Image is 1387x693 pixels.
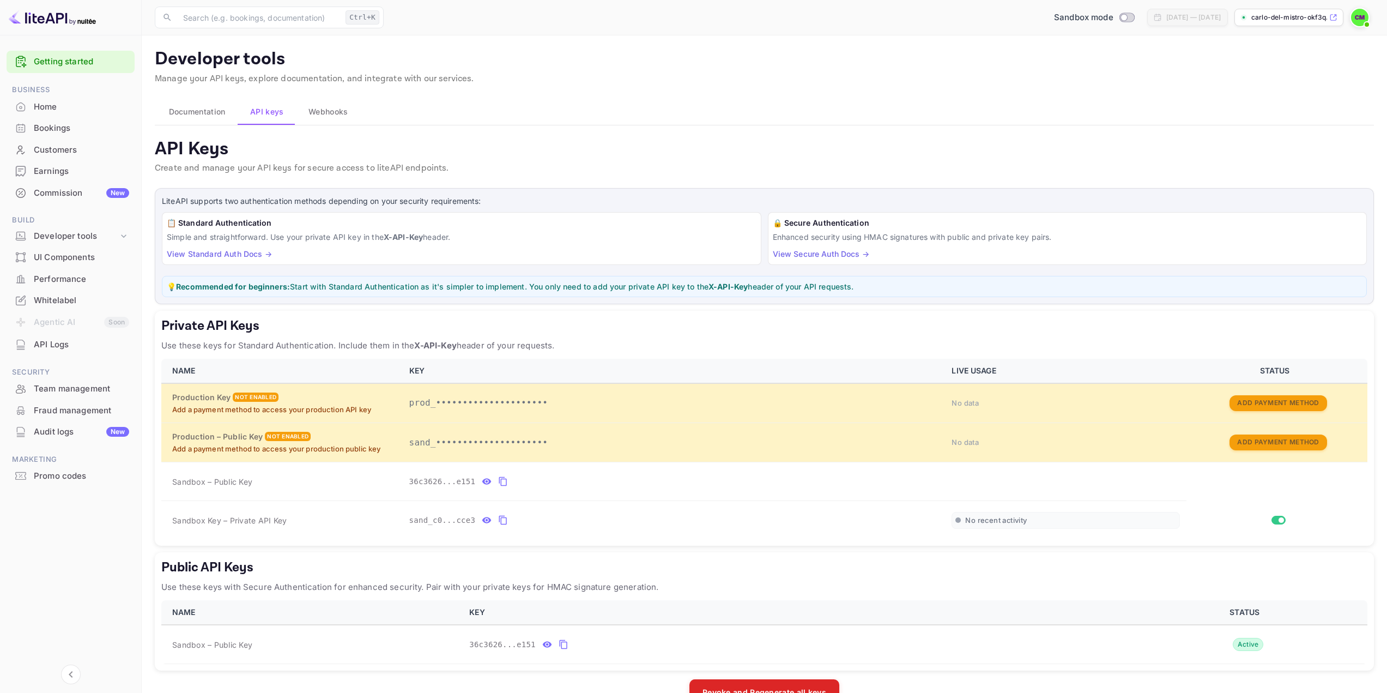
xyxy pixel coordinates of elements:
[1233,638,1264,651] div: Active
[9,9,96,26] img: LiteAPI logo
[34,251,129,264] div: UI Components
[1229,395,1327,411] button: Add Payment Method
[162,195,1367,207] p: LiteAPI supports two authentication methods depending on your security requirements:
[7,421,135,442] a: Audit logsNew
[7,84,135,96] span: Business
[945,359,1186,383] th: LIVE USAGE
[414,340,456,351] strong: X-API-Key
[409,396,939,409] p: prod_•••••••••••••••••••••
[265,432,311,441] div: Not enabled
[7,400,135,420] a: Fraud management
[34,426,129,438] div: Audit logs
[1229,437,1327,447] a: Add Payment Method
[7,269,135,289] a: Performance
[169,105,226,118] span: Documentation
[1229,397,1327,407] a: Add Payment Method
[7,378,135,399] a: Team management
[308,105,348,118] span: Webhooks
[34,144,129,156] div: Customers
[7,290,135,310] a: Whitelabel
[1126,600,1367,625] th: STATUS
[106,427,129,437] div: New
[7,140,135,161] div: Customers
[7,97,135,117] a: Home
[155,49,1374,70] p: Developer tools
[7,334,135,355] div: API Logs
[7,140,135,160] a: Customers
[155,73,1374,86] p: Manage your API keys, explore documentation, and integrate with our services.
[1054,11,1113,24] span: Sandbox mode
[409,436,939,449] p: sand_•••••••••••••••••••••
[1050,11,1138,24] div: Switch to Production mode
[167,249,272,258] a: View Standard Auth Docs →
[34,383,129,395] div: Team management
[172,516,287,525] span: Sandbox Key – Private API Key
[952,399,979,407] span: No data
[34,187,129,200] div: Commission
[1229,435,1327,450] button: Add Payment Method
[403,359,946,383] th: KEY
[409,515,476,526] span: sand_c0...cce3
[7,183,135,203] a: CommissionNew
[7,161,135,181] a: Earnings
[7,118,135,138] a: Bookings
[176,282,290,291] strong: Recommended for beginners:
[1166,13,1221,22] div: [DATE] — [DATE]
[409,476,476,487] span: 36c3626...e151
[469,639,536,650] span: 36c3626...e151
[34,230,118,243] div: Developer tools
[161,359,1367,540] table: private api keys table
[161,359,403,383] th: NAME
[965,516,1027,525] span: No recent activity
[167,231,756,243] p: Simple and straightforward. Use your private API key in the header.
[7,290,135,311] div: Whitelabel
[155,99,1374,125] div: account-settings tabs
[61,665,81,684] button: Collapse navigation
[7,247,135,267] a: UI Components
[7,161,135,182] div: Earnings
[34,165,129,178] div: Earnings
[346,10,379,25] div: Ctrl+K
[7,378,135,400] div: Team management
[155,138,1374,160] p: API Keys
[250,105,283,118] span: API keys
[7,466,135,486] a: Promo codes
[155,162,1374,175] p: Create and manage your API keys for secure access to liteAPI endpoints.
[708,282,748,291] strong: X-API-Key
[7,51,135,73] div: Getting started
[172,476,252,487] span: Sandbox – Public Key
[172,639,252,650] span: Sandbox – Public Key
[167,281,1362,292] p: 💡 Start with Standard Authentication as it's simpler to implement. You only need to add your priv...
[7,400,135,421] div: Fraud management
[773,249,869,258] a: View Secure Auth Docs →
[7,466,135,487] div: Promo codes
[172,405,396,415] p: Add a payment method to access your production API key
[7,454,135,466] span: Marketing
[172,431,263,443] h6: Production – Public Key
[1351,9,1368,26] img: Carlo Del Mistro
[161,600,1367,664] table: public api keys table
[7,214,135,226] span: Build
[34,470,129,483] div: Promo codes
[1186,359,1367,383] th: STATUS
[167,217,756,229] h6: 📋 Standard Authentication
[34,56,129,68] a: Getting started
[172,391,231,403] h6: Production Key
[7,366,135,378] span: Security
[34,405,129,417] div: Fraud management
[106,188,129,198] div: New
[34,101,129,113] div: Home
[773,231,1362,243] p: Enhanced security using HMAC signatures with public and private key pairs.
[384,232,423,242] strong: X-API-Key
[34,273,129,286] div: Performance
[7,183,135,204] div: CommissionNew
[233,393,278,402] div: Not enabled
[1251,13,1327,22] p: carlo-del-mistro-okf3q...
[7,118,135,139] div: Bookings
[7,269,135,290] div: Performance
[161,339,1367,352] p: Use these keys for Standard Authentication. Include them in the header of your requests.
[773,217,1362,229] h6: 🔒 Secure Authentication
[7,421,135,443] div: Audit logsNew
[34,122,129,135] div: Bookings
[161,559,1367,576] h5: Public API Keys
